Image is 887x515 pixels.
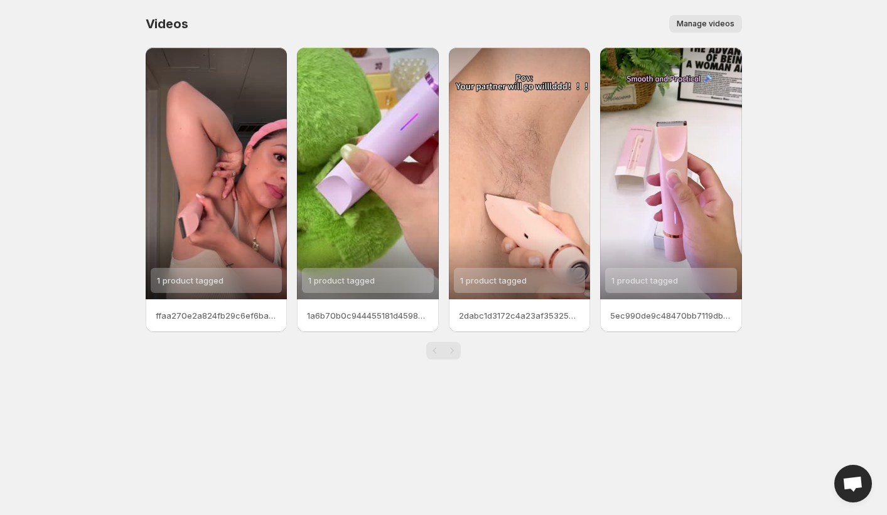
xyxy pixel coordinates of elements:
[677,19,734,29] span: Manage videos
[611,275,678,285] span: 1 product tagged
[307,309,429,322] p: 1a6b70b0c944455181d45986994e382eHD-1080p-72Mbps-50541655
[459,309,581,322] p: 2dabc1d3172c4a23af35325e305e003d
[610,309,732,322] p: 5ec990de9c48470bb7119db202b5001a
[460,275,527,285] span: 1 product tagged
[669,15,742,33] button: Manage videos
[156,309,277,322] p: ffaa270e2a824fb29c6ef6ba657d8803HD-1080p-72Mbps-50542182
[146,16,188,31] span: Videos
[308,275,375,285] span: 1 product tagged
[157,275,223,285] span: 1 product tagged
[834,465,872,502] div: Open chat
[426,342,461,359] nav: Pagination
